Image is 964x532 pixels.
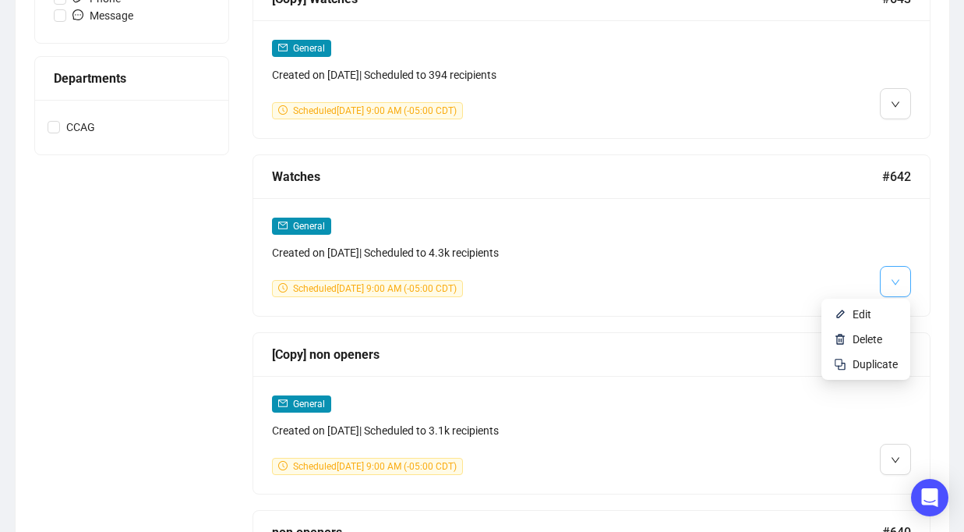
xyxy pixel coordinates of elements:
[891,278,900,287] span: down
[278,43,288,52] span: mail
[853,308,871,321] span: Edit
[293,43,325,54] span: General
[293,105,457,116] span: Scheduled [DATE] 9:00 AM (-05:00 CDT)
[293,221,325,232] span: General
[272,244,749,261] div: Created on [DATE] | Scheduled to 4.3k recipients
[891,100,900,109] span: down
[891,456,900,465] span: down
[252,154,930,317] a: Watches#642mailGeneralCreated on [DATE]| Scheduled to 4.3k recipientsclock-circleScheduled[DATE] ...
[293,399,325,410] span: General
[278,105,288,115] span: clock-circle
[278,283,288,293] span: clock-circle
[882,167,911,186] span: #642
[853,333,882,346] span: Delete
[72,9,83,20] span: message
[272,345,882,364] div: [Copy] non openers
[272,66,749,83] div: Created on [DATE] | Scheduled to 394 recipients
[278,221,288,230] span: mail
[54,69,210,88] div: Departments
[293,461,457,472] span: Scheduled [DATE] 9:00 AM (-05:00 CDT)
[278,461,288,470] span: clock-circle
[911,479,948,516] div: Open Intercom Messenger
[66,7,139,24] span: Message
[60,119,101,136] span: CCAG
[272,167,882,186] div: Watches
[853,358,898,371] span: Duplicate
[834,308,846,321] img: svg+xml;base64,PHN2ZyB4bWxucz0iaHR0cDovL3d3dy53My5vcmcvMjAwMC9zdmciIHhtbG5zOnhsaW5rPSJodHRwOi8vd3...
[834,333,846,346] img: svg+xml;base64,PHN2ZyB4bWxucz0iaHR0cDovL3d3dy53My5vcmcvMjAwMC9zdmciIHhtbG5zOnhsaW5rPSJodHRwOi8vd3...
[834,358,846,371] img: svg+xml;base64,PHN2ZyB4bWxucz0iaHR0cDovL3d3dy53My5vcmcvMjAwMC9zdmciIHdpZHRoPSIyNCIgaGVpZ2h0PSIyNC...
[278,399,288,408] span: mail
[252,332,930,495] a: [Copy] non openers#641mailGeneralCreated on [DATE]| Scheduled to 3.1k recipientsclock-circleSched...
[293,283,457,294] span: Scheduled [DATE] 9:00 AM (-05:00 CDT)
[272,422,749,439] div: Created on [DATE] | Scheduled to 3.1k recipients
